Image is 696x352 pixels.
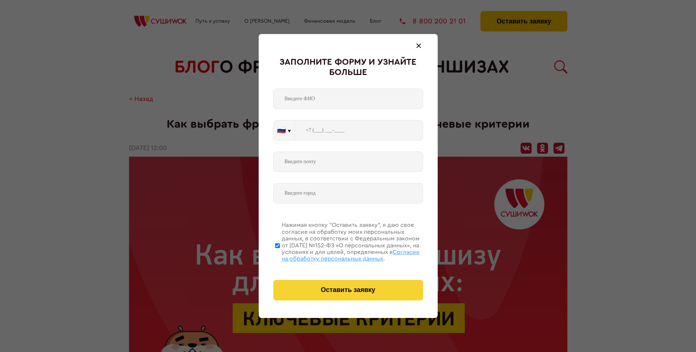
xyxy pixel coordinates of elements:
button: 🇷🇺 [274,120,294,140]
div: Заполните форму и узнайте больше [273,57,423,78]
input: Введите ФИО [273,89,423,109]
input: Введите город [273,183,423,203]
button: Оставить заявку [273,280,423,300]
div: Нажимая кнопку “Оставить заявку”, я даю свое согласие на обработку моих персональных данных, в со... [282,222,423,262]
input: +7 (___) ___-____ [295,120,423,141]
span: Согласии на обработку персональных данных [282,249,420,262]
input: Введите почту [273,151,423,172]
